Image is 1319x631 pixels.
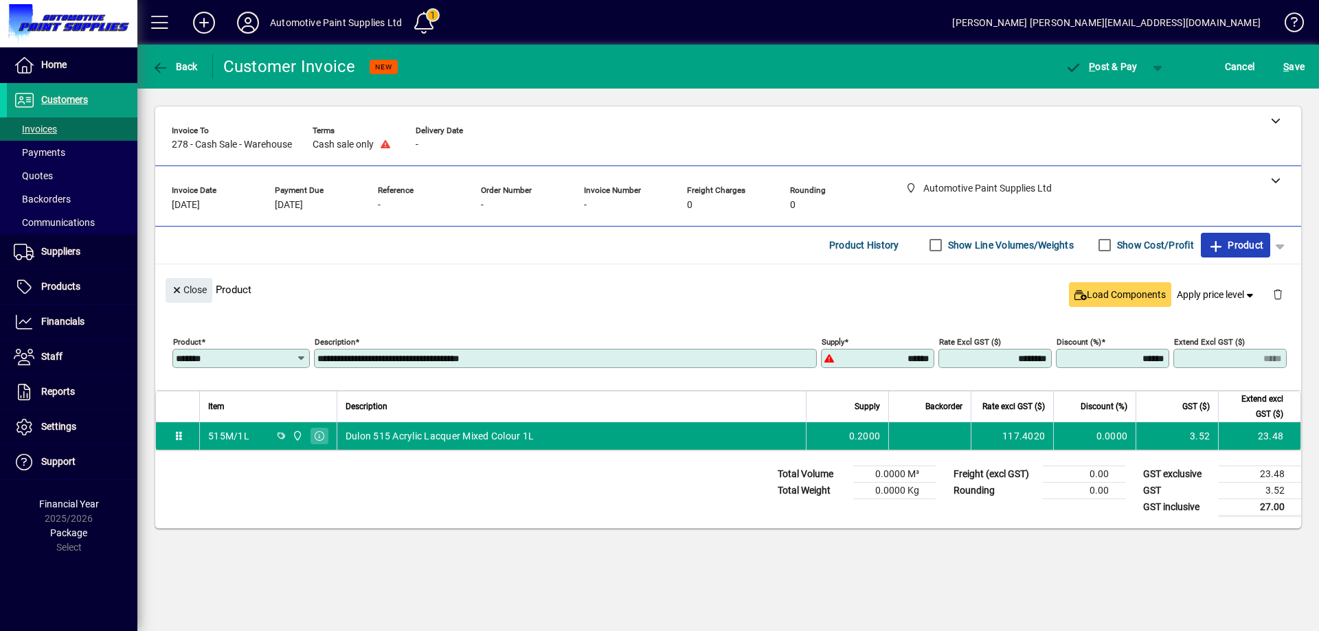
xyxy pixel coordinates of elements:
button: Apply price level [1171,282,1262,307]
span: Home [41,59,67,70]
div: 515M/1L [208,429,249,443]
a: Backorders [7,187,137,211]
span: - [378,200,381,211]
td: Freight (excl GST) [947,466,1043,482]
div: [PERSON_NAME] [PERSON_NAME][EMAIL_ADDRESS][DOMAIN_NAME] [952,12,1261,34]
span: Settings [41,421,76,432]
a: Staff [7,340,137,374]
span: Customers [41,94,88,105]
a: Financials [7,305,137,339]
div: Product [155,264,1301,314]
a: Products [7,270,137,304]
button: Save [1280,54,1308,79]
span: Package [50,527,87,538]
button: Profile [226,10,270,35]
button: Post & Pay [1059,54,1145,79]
span: Support [41,456,76,467]
span: Backorders [14,194,71,205]
td: 0.0000 [1053,422,1136,450]
span: S [1283,61,1289,72]
app-page-header-button: Back [137,54,213,79]
span: Cash sale only [313,139,374,150]
span: Communications [14,217,95,228]
span: Staff [41,351,63,362]
span: Item [208,399,225,414]
span: 0.2000 [849,429,881,443]
span: Financials [41,316,84,327]
app-page-header-button: Delete [1261,288,1294,300]
span: Rate excl GST ($) [982,399,1045,414]
span: - [481,200,484,211]
div: Automotive Paint Supplies Ltd [270,12,402,34]
a: Home [7,48,137,82]
td: 0.0000 M³ [853,466,936,482]
span: Apply price level [1177,288,1256,302]
span: - [584,200,587,211]
button: Add [182,10,226,35]
span: Reports [41,386,75,397]
span: [DATE] [275,200,303,211]
td: GST [1136,482,1219,498]
a: Reports [7,375,137,409]
span: [DATE] [172,200,200,211]
span: Supply [855,399,880,414]
span: P [1089,61,1095,72]
span: Close [171,279,207,301]
span: Back [152,61,198,72]
td: Total Weight [771,482,853,498]
a: Knowledge Base [1274,3,1302,47]
span: NEW [375,62,392,71]
button: Load Components [1069,282,1171,307]
span: 278 - Cash Sale - Warehouse [172,139,292,150]
td: 23.48 [1218,422,1300,450]
a: Payments [7,141,137,164]
td: 27.00 [1219,498,1301,516]
span: Backorder [925,399,962,414]
span: Dulon 515 Acrylic Lacquer Mixed Colour 1L [346,429,534,443]
span: - [416,139,418,150]
mat-label: Rate excl GST ($) [939,336,1001,346]
td: 3.52 [1219,482,1301,498]
button: Close [166,278,212,303]
button: Delete [1261,278,1294,311]
span: Quotes [14,170,53,181]
span: ost & Pay [1066,61,1138,72]
button: Product History [824,233,905,257]
mat-label: Description [315,336,355,346]
button: Cancel [1221,54,1259,79]
mat-label: Extend excl GST ($) [1174,336,1245,346]
a: Suppliers [7,235,137,269]
a: Settings [7,410,137,444]
mat-label: Product [173,336,201,346]
span: Extend excl GST ($) [1227,391,1283,422]
td: 3.52 [1136,422,1218,450]
td: Total Volume [771,466,853,482]
td: 23.48 [1219,466,1301,482]
span: 0 [687,200,692,211]
div: 117.4020 [980,429,1045,443]
span: 0 [790,200,796,211]
mat-label: Discount (%) [1057,336,1101,346]
button: Back [148,54,201,79]
a: Communications [7,211,137,234]
button: Product [1201,233,1270,257]
td: 0.0000 Kg [853,482,936,498]
span: Financial Year [39,498,99,509]
td: 0.00 [1043,482,1125,498]
span: Invoices [14,124,57,135]
td: 0.00 [1043,466,1125,482]
app-page-header-button: Close [162,284,216,296]
a: Quotes [7,164,137,187]
div: Customer Invoice [223,56,356,78]
td: GST inclusive [1136,498,1219,516]
label: Show Cost/Profit [1114,238,1194,252]
span: ave [1283,56,1305,78]
span: Load Components [1074,288,1166,302]
span: Suppliers [41,246,80,257]
span: Product History [829,234,899,256]
span: Cancel [1225,56,1255,78]
span: Products [41,281,80,292]
span: Product [1208,234,1263,256]
a: Support [7,445,137,479]
td: Rounding [947,482,1043,498]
